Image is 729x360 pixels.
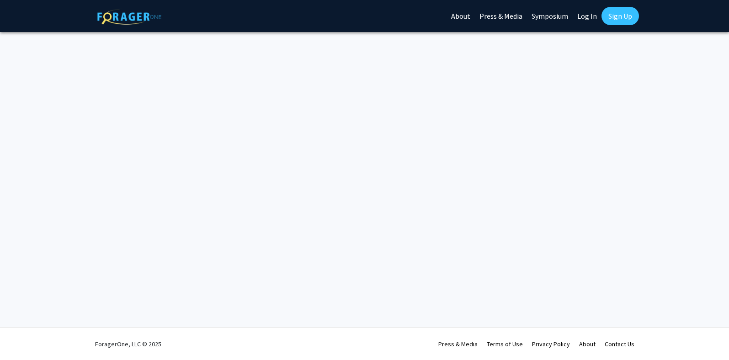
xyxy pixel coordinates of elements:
[487,340,523,348] a: Terms of Use
[579,340,596,348] a: About
[601,7,639,25] a: Sign Up
[95,328,161,360] div: ForagerOne, LLC © 2025
[438,340,478,348] a: Press & Media
[97,9,161,25] img: ForagerOne Logo
[532,340,570,348] a: Privacy Policy
[605,340,634,348] a: Contact Us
